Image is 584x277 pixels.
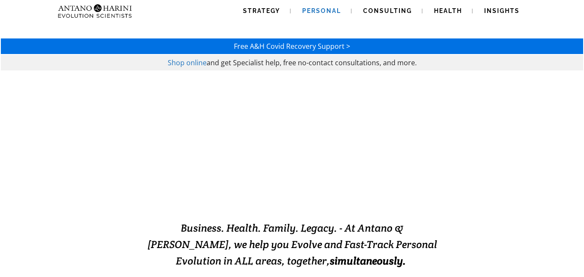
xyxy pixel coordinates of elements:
[302,7,341,14] span: Personal
[147,221,437,267] span: Business. Health. Family. Legacy. - At Antano & [PERSON_NAME], we help you Evolve and Fast-Track ...
[243,7,280,14] span: Strategy
[280,180,395,201] strong: EXCELLENCE
[330,254,406,267] b: simultaneously.
[484,7,520,14] span: Insights
[207,58,417,67] span: and get Specialist help, free no-contact consultations, and more.
[168,58,207,67] a: Shop online
[234,41,350,51] a: Free A&H Covid Recovery Support >
[363,7,412,14] span: Consulting
[189,180,280,201] strong: EVOLVING
[434,7,462,14] span: Health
